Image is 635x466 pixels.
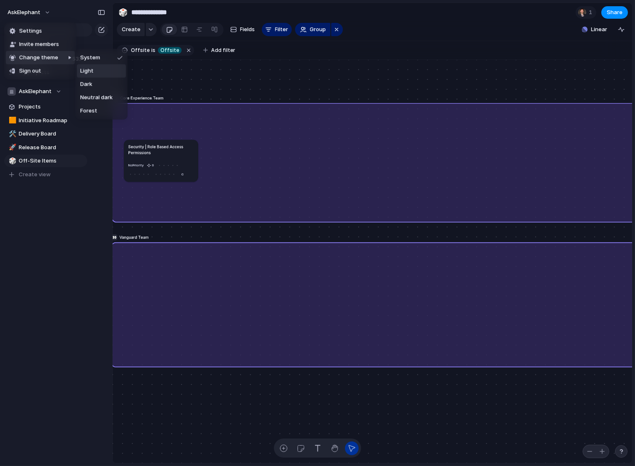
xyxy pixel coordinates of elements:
[19,54,58,62] span: Change theme
[19,27,42,35] span: Settings
[80,94,113,102] span: Neutral dark
[19,40,59,49] span: Invite members
[80,80,92,89] span: Dark
[80,54,100,62] span: System
[80,107,97,115] span: Forest
[19,67,41,75] span: Sign out
[80,67,94,75] span: Light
